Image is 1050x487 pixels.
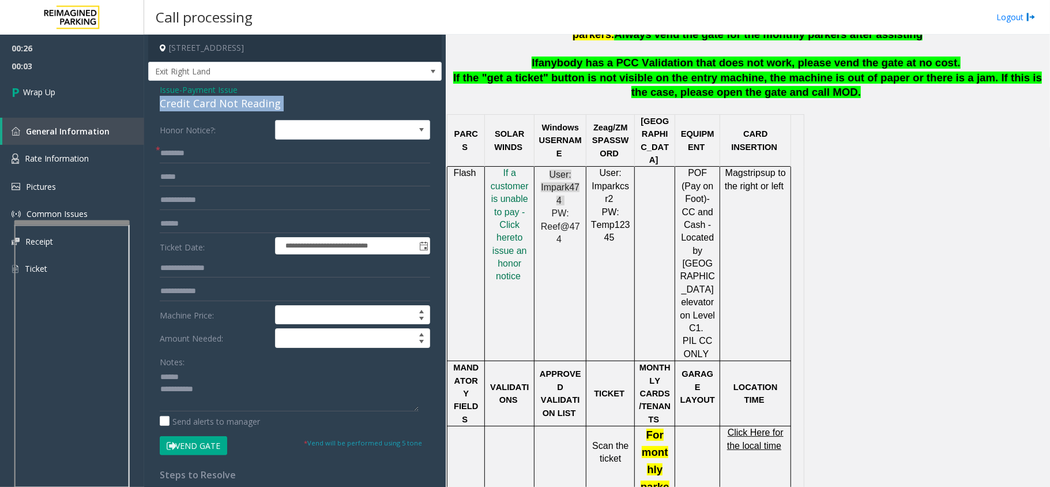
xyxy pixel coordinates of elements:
a: General Information [2,118,144,145]
span: If the "get a ticket" button is not visible on the entry machine, the machine is out of paper or ... [453,72,1042,99]
label: Honor Notice?: [157,120,272,140]
span: -CC and Cash - [682,194,713,230]
span: General Information [26,126,110,137]
img: 'icon' [12,183,20,190]
span: MONTHLY CARDS/TENANTS [639,363,671,424]
img: 'icon' [12,264,19,274]
span: POF (Pay on Foot) [682,168,713,204]
a: I [503,168,506,178]
span: Decrease value [413,338,430,347]
span: - [179,84,238,95]
span: Zeag [593,123,613,133]
img: 'icon' [12,127,20,136]
a: f a customer is unable to pay - Click her [491,168,529,242]
span: Rate Information [25,153,89,164]
img: logout [1026,11,1036,23]
span: by [GEOGRAPHIC_DATA] elevator on Level C1. [680,246,716,333]
span: User: Impark474 [541,170,579,205]
span: If [532,57,538,69]
span: TICKET [594,389,624,398]
button: Vend Gate [160,436,227,456]
span: Payment Issue [182,84,238,96]
span: Wrap Up [23,86,55,98]
span: PARCS [454,129,479,151]
span: PW: Temp12345 [591,207,630,243]
span: /ZMSPASSWORD [592,123,629,158]
span: anybody has a PCC Validation that does not work, please vend the gate at no cost. [539,57,961,69]
span: APPROVED VALIDATION LIST [540,369,581,417]
span: Common Issues [27,208,88,219]
label: Machine Price: [157,305,272,325]
span: Scan the ticket [592,441,629,463]
span: Mag [725,168,743,178]
label: Amount Needed: [157,328,272,348]
span: [GEOGRAPHIC_DATA] [641,117,669,164]
div: Credit Card Not Reading [160,96,430,111]
span: Issue [160,84,179,96]
h4: Steps to Resolve [160,470,430,481]
span: MANDATORY FIELDS [453,363,479,424]
h3: Call processing [150,3,258,31]
span: up to the right or left [725,168,786,190]
span: Flash [454,168,476,178]
span: e [510,233,515,242]
img: 'icon' [12,238,20,245]
span: Toggle popup [417,238,430,254]
a: Logout [996,11,1036,23]
img: 'icon' [12,153,19,164]
a: Click Here for the local time [727,428,784,450]
span: strips [743,168,765,178]
span: PW: Reef@474 [541,208,580,244]
span: Click Here for the local time [727,428,784,450]
img: 'icon' [12,209,21,219]
span: Decrease value [413,315,430,324]
span: CARD INSERTION [731,129,777,151]
span: VALIDATIONS [490,383,529,404]
span: EQUIPMENT [681,129,714,151]
span: Located [681,233,714,242]
span: Increase value [413,329,430,338]
span: Windows USERNAME [539,123,582,158]
a: e [510,233,515,242]
h4: [STREET_ADDRESS] [148,35,442,62]
span: PIL CC ONLY [683,336,713,358]
span: Increase value [413,306,430,315]
span: Exit Right Land [149,62,383,81]
small: Vend will be performed using 5 tone [304,439,422,447]
span: Always vend the gate for the monthly parkers after assisting [614,28,923,40]
span: User: Imparkcsr2 [592,168,629,204]
span: Pictures [26,181,56,192]
span: SOLAR WINDS [494,129,524,151]
label: Notes: [160,352,185,368]
label: Send alerts to manager [160,415,260,428]
span: GARAGE LAYOUT [680,369,715,404]
span: LOCATION TIME [733,383,778,404]
label: Ticket Date: [157,237,272,254]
